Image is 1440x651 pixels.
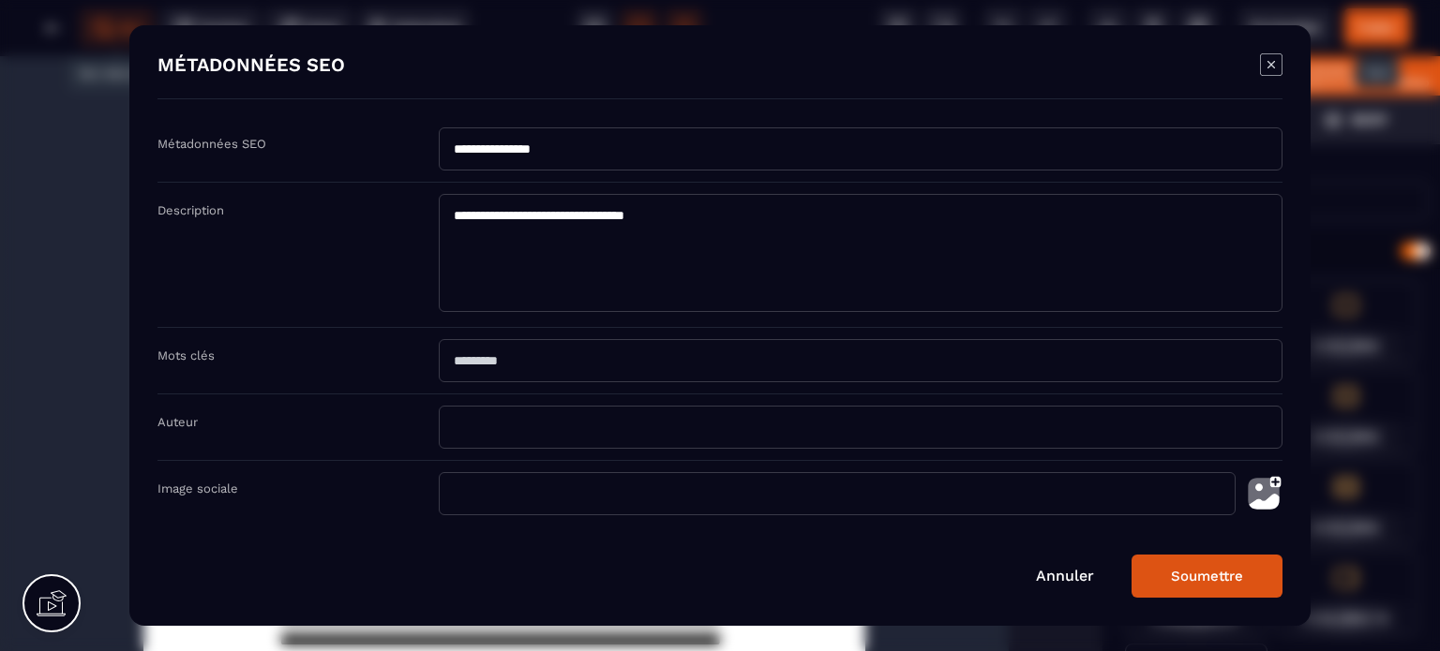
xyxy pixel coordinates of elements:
[157,481,238,496] label: Image sociale
[157,415,198,429] label: Auteur
[157,348,215,362] label: Mots clés
[1132,555,1282,598] button: Soumettre
[1036,567,1094,584] a: Annuler
[157,137,266,151] label: Métadonnées SEO
[157,53,345,80] h4: MÉTADONNÉES SEO
[157,203,224,217] label: Description
[1245,472,1282,515] img: photo-upload.002a6cb0.svg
